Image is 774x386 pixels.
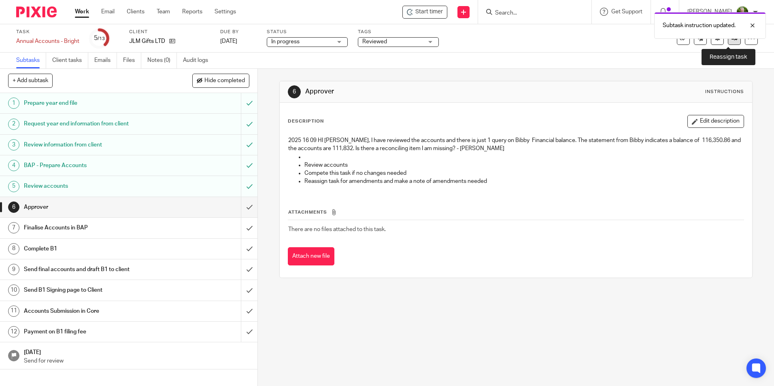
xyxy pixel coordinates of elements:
[736,6,749,19] img: download.png
[288,118,324,125] p: Description
[183,53,214,68] a: Audit logs
[16,29,79,35] label: Task
[24,139,163,151] h1: Review information from client
[24,97,163,109] h1: Prepare year end file
[182,8,202,16] a: Reports
[147,53,177,68] a: Notes (0)
[24,243,163,255] h1: Complete B1
[705,89,744,95] div: Instructions
[8,201,19,213] div: 6
[204,78,245,84] span: Hide completed
[8,160,19,171] div: 4
[24,180,163,192] h1: Review accounts
[192,74,249,87] button: Hide completed
[304,169,743,177] p: Compete this task if no changes needed
[98,36,105,41] small: /13
[215,8,236,16] a: Settings
[8,119,19,130] div: 2
[288,136,743,153] p: 2025 16 09 HI [PERSON_NAME], I have reviewed the accounts and there is just 1 query on Bibby Fina...
[75,8,89,16] a: Work
[16,6,57,17] img: Pixie
[8,326,19,337] div: 12
[271,39,300,45] span: In progress
[8,139,19,151] div: 3
[8,305,19,317] div: 11
[288,227,386,232] span: There are no files attached to this task.
[129,37,165,45] p: JLM Gifts LTD
[127,8,145,16] a: Clients
[288,85,301,98] div: 6
[8,181,19,192] div: 5
[24,305,163,317] h1: Accounts Submission in Core
[123,53,141,68] a: Files
[402,6,447,19] div: JLM Gifts LTD - Annual Accounts - Bright
[8,98,19,109] div: 1
[8,243,19,255] div: 8
[101,8,115,16] a: Email
[129,29,210,35] label: Client
[288,210,327,214] span: Attachments
[52,53,88,68] a: Client tasks
[267,29,348,35] label: Status
[157,8,170,16] a: Team
[358,29,439,35] label: Tags
[8,264,19,275] div: 9
[16,53,46,68] a: Subtasks
[24,346,250,356] h1: [DATE]
[362,39,387,45] span: Reviewed
[305,87,533,96] h1: Approver
[24,159,163,172] h1: BAP - Prepare Accounts
[220,29,257,35] label: Due by
[304,177,743,185] p: Reassign task for amendments and make a note of amendments needed
[687,115,744,128] button: Edit description
[24,118,163,130] h1: Request year end information from client
[16,37,79,45] div: Annual Accounts - Bright
[663,21,736,30] p: Subtask instruction updated.
[304,161,743,169] p: Review accounts
[24,222,163,234] h1: Finalise Accounts in BAP
[220,38,237,44] span: [DATE]
[24,263,163,276] h1: Send final accounts and draft B1 to client
[94,34,105,43] div: 5
[94,53,117,68] a: Emails
[24,284,163,296] h1: Send B1 Signing page to Client
[24,357,250,365] p: Send for review
[8,74,53,87] button: + Add subtask
[24,326,163,338] h1: Payment on B1 filing fee
[288,247,334,265] button: Attach new file
[24,201,163,213] h1: Approver
[8,284,19,296] div: 10
[8,222,19,233] div: 7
